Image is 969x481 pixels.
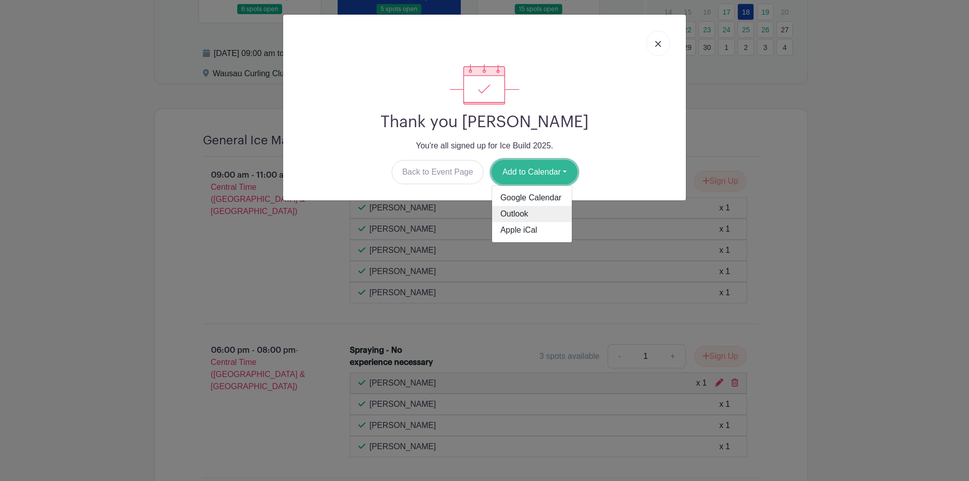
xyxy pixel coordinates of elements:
[492,160,577,184] button: Add to Calendar
[492,206,572,222] a: Outlook
[450,64,519,104] img: signup_complete-c468d5dda3e2740ee63a24cb0ba0d3ce5d8a4ecd24259e683200fb1569d990c8.svg
[291,140,678,152] p: You're all signed up for Ice Build 2025.
[392,160,484,184] a: Back to Event Page
[492,222,572,238] a: Apple iCal
[492,190,572,206] a: Google Calendar
[655,41,661,47] img: close_button-5f87c8562297e5c2d7936805f587ecaba9071eb48480494691a3f1689db116b3.svg
[291,113,678,132] h2: Thank you [PERSON_NAME]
